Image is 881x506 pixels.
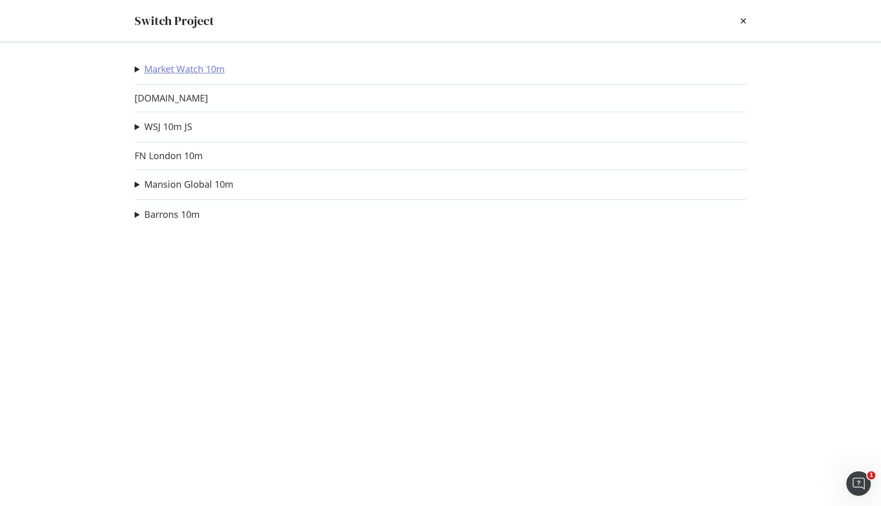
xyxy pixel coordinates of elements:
[135,208,200,221] summary: Barrons 10m
[135,12,214,30] div: Switch Project
[144,121,192,132] a: WSJ 10m JS
[740,12,746,30] div: times
[135,93,208,104] a: [DOMAIN_NAME]
[144,209,200,220] a: Barrons 10m
[135,150,203,161] a: FN London 10m
[144,64,225,74] a: Market Watch 10m
[867,471,875,479] span: 1
[135,178,234,191] summary: Mansion Global 10m
[135,120,192,134] summary: WSJ 10m JS
[846,471,871,496] iframe: Intercom live chat
[144,179,234,190] a: Mansion Global 10m
[135,63,225,76] summary: Market Watch 10m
